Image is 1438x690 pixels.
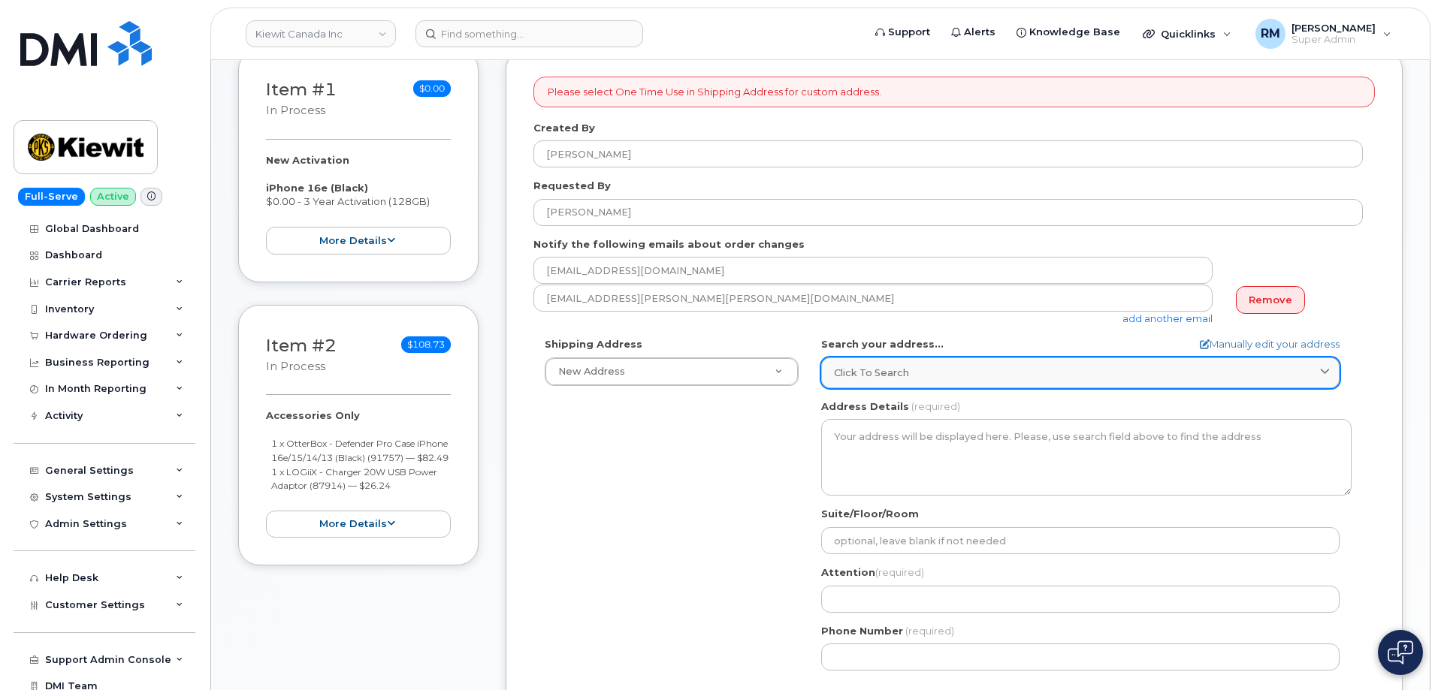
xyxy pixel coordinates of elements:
label: Shipping Address [545,337,642,351]
span: Click to search [834,366,909,380]
span: $0.00 [413,80,451,97]
a: Knowledge Base [1006,17,1131,47]
span: Quicklinks [1161,28,1216,40]
small: in process [266,360,325,373]
span: Alerts [964,25,995,40]
label: Notify the following emails about order changes [533,237,805,252]
img: Open chat [1388,640,1413,664]
span: New Address [558,366,625,377]
small: 1 x LOGiiX - Charger 20W USB Power Adaptor (87914) — $26.24 [271,466,437,492]
label: Phone Number [821,624,903,638]
a: add another email [1122,312,1213,324]
label: Search your address... [821,337,944,351]
label: Attention [821,565,924,580]
label: Address Details [821,399,909,414]
div: Rachel Miller [1245,19,1402,49]
input: Example: john@appleseed.com [533,285,1213,312]
h3: Item #1 [266,80,337,119]
a: Kiewit Canada Inc [246,20,396,47]
span: Support [888,25,930,40]
p: Please select One Time Use in Shipping Address for custom address. [548,85,881,99]
span: (required) [905,625,954,637]
div: $0.00 - 3 Year Activation (128GB) [266,153,451,255]
a: New Address [545,358,798,385]
div: Quicklinks [1132,19,1242,49]
input: Find something... [415,20,643,47]
input: Example: John Smith [533,199,1363,226]
small: 1 x OtterBox - Defender Pro Case iPhone 16e/15/14/13 (Black) (91757) — $82.49 [271,438,449,463]
a: Remove [1236,286,1305,314]
small: in process [266,104,325,117]
strong: iPhone 16e (Black) [266,182,368,194]
span: [PERSON_NAME] [1291,22,1376,34]
input: optional, leave blank if not needed [821,527,1340,554]
label: Suite/Floor/Room [821,507,919,521]
span: (required) [911,400,960,412]
span: $108.73 [401,336,451,353]
span: (required) [875,566,924,578]
span: Super Admin [1291,34,1376,46]
strong: Accessories Only [266,409,360,421]
span: Knowledge Base [1029,25,1120,40]
button: more details [266,227,451,255]
button: more details [266,511,451,538]
a: Support [865,17,941,47]
strong: New Activation [266,154,349,166]
label: Requested By [533,179,611,193]
h3: Item #2 [266,336,337,375]
a: Manually edit your address [1200,337,1340,351]
label: Created By [533,121,595,135]
input: Example: john@appleseed.com [533,257,1213,284]
a: Click to search [821,357,1340,388]
a: Alerts [941,17,1006,47]
span: RM [1261,25,1280,43]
